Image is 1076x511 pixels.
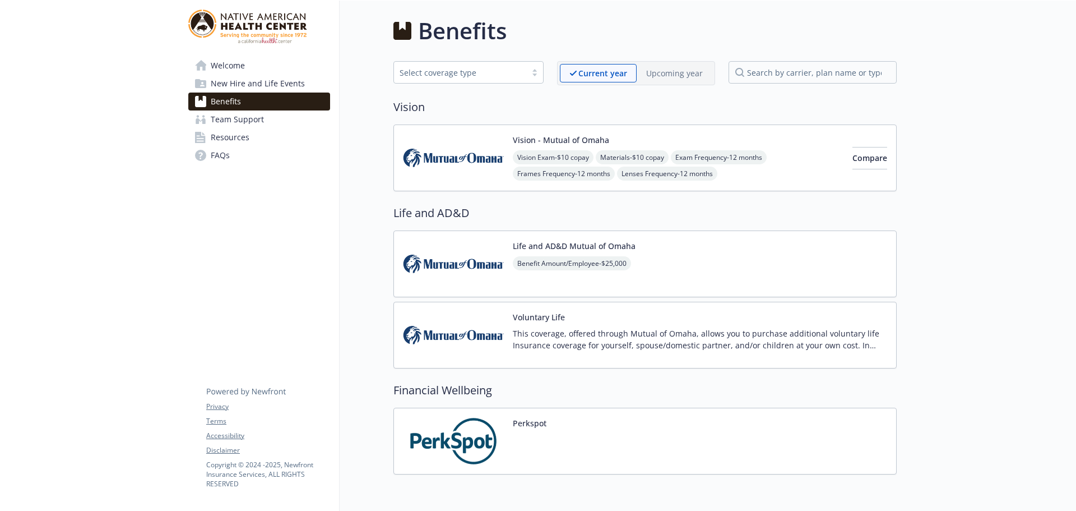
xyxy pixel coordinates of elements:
h2: Life and AD&D [393,205,897,222]
span: Benefit Amount/Employee - $25,000 [513,256,631,270]
p: Current year [578,67,627,79]
a: Resources [188,128,330,146]
a: New Hire and Life Events [188,75,330,93]
span: Welcome [211,57,245,75]
span: Benefits [211,93,241,111]
input: search by carrier, plan name or type [729,61,897,84]
span: Team Support [211,111,264,128]
button: Life and AD&D Mutual of Omaha [513,240,636,252]
a: Team Support [188,111,330,128]
span: Frames Frequency - 12 months [513,167,615,181]
span: Lenses Frequency - 12 months [617,167,717,181]
h2: Vision [393,99,897,116]
span: Exam Frequency - 12 months [671,150,767,164]
span: Materials - $10 copay [596,150,669,164]
img: Mutual of Omaha Insurance Company carrier logo [403,134,504,182]
p: Copyright © 2024 - 2025 , Newfront Insurance Services, ALL RIGHTS RESERVED [206,460,330,489]
p: Upcoming year [646,67,703,79]
h1: Benefits [418,14,507,48]
button: Compare [852,147,887,169]
p: This coverage, offered through Mutual of Omaha, allows you to purchase additional voluntary life ... [513,328,887,351]
button: Perkspot [513,417,546,429]
a: Benefits [188,93,330,111]
a: FAQs [188,146,330,164]
span: Vision Exam - $10 copay [513,150,593,164]
span: FAQs [211,146,230,164]
img: Mutual of Omaha Insurance Company carrier logo [403,311,504,359]
a: Terms [206,416,330,426]
a: Privacy [206,402,330,412]
a: Disclaimer [206,445,330,455]
a: Accessibility [206,431,330,441]
a: Welcome [188,57,330,75]
h2: Financial Wellbeing [393,382,897,399]
img: Mutual of Omaha Insurance Company carrier logo [403,240,504,288]
button: Vision - Mutual of Omaha [513,134,609,146]
button: Voluntary Life [513,311,565,323]
span: Resources [211,128,249,146]
div: Select coverage type [400,67,521,79]
span: Compare [852,153,887,163]
img: PerkSpot carrier logo [403,417,504,465]
span: New Hire and Life Events [211,75,305,93]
